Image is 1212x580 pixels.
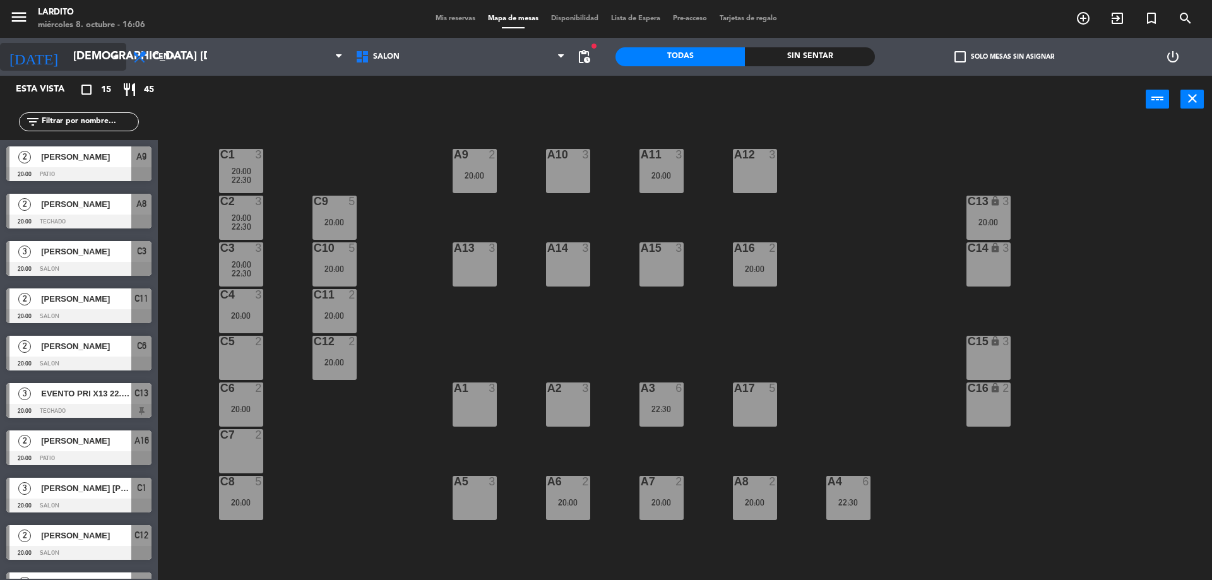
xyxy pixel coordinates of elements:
[667,15,713,22] span: Pre-acceso
[40,115,138,129] input: Filtrar por nombre...
[108,49,123,64] i: arrow_drop_down
[1144,11,1159,26] i: turned_in_not
[255,382,263,394] div: 2
[255,336,263,347] div: 2
[1185,91,1200,106] i: close
[220,289,221,300] div: C4
[826,498,870,507] div: 22:30
[1002,336,1010,347] div: 3
[219,311,263,320] div: 20:00
[745,47,874,66] div: Sin sentar
[9,8,28,31] button: menu
[348,289,356,300] div: 2
[232,222,251,232] span: 22:30
[968,382,968,394] div: C16
[734,382,735,394] div: A17
[220,196,221,207] div: C2
[137,480,146,495] span: C1
[769,242,776,254] div: 2
[590,42,598,50] span: fiber_manual_record
[219,405,263,413] div: 20:00
[453,171,497,180] div: 20:00
[954,51,966,62] span: check_box_outline_blank
[232,213,251,223] span: 20:00
[232,166,251,176] span: 20:00
[18,293,31,305] span: 2
[733,498,777,507] div: 20:00
[134,528,148,543] span: C12
[482,15,545,22] span: Mapa de mesas
[968,242,968,254] div: C14
[769,382,776,394] div: 5
[9,8,28,27] i: menu
[25,114,40,129] i: filter_list
[545,15,605,22] span: Disponibilidad
[862,476,870,487] div: 6
[547,242,548,254] div: A14
[255,429,263,441] div: 2
[134,386,148,401] span: C13
[1002,242,1010,254] div: 3
[734,149,735,160] div: A12
[454,382,454,394] div: A1
[348,242,356,254] div: 5
[134,291,148,306] span: C11
[639,405,684,413] div: 22:30
[312,218,357,227] div: 20:00
[219,498,263,507] div: 20:00
[1178,11,1193,26] i: search
[990,336,1001,346] i: lock
[255,242,263,254] div: 3
[734,476,735,487] div: A8
[1146,90,1169,109] button: power_input
[675,476,683,487] div: 2
[220,429,221,441] div: C7
[1002,196,1010,207] div: 3
[41,434,131,447] span: [PERSON_NAME]
[1002,382,1010,394] div: 2
[605,15,667,22] span: Lista de Espera
[734,242,735,254] div: A16
[255,149,263,160] div: 3
[41,292,131,305] span: [PERSON_NAME]
[41,387,131,400] span: EVENTO PRI X13 22.15 SALON
[255,196,263,207] div: 3
[713,15,783,22] span: Tarjetas de regalo
[769,476,776,487] div: 2
[547,476,548,487] div: A6
[41,482,131,495] span: [PERSON_NAME] [PERSON_NAME]
[489,476,496,487] div: 3
[136,196,146,211] span: A8
[966,218,1011,227] div: 20:00
[454,242,454,254] div: A13
[733,264,777,273] div: 20:00
[454,149,454,160] div: A9
[122,82,137,97] i: restaurant
[641,149,641,160] div: A11
[639,171,684,180] div: 20:00
[144,83,154,97] span: 45
[968,336,968,347] div: C15
[220,476,221,487] div: C8
[348,336,356,347] div: 2
[968,196,968,207] div: C13
[1150,91,1165,106] i: power_input
[1076,11,1091,26] i: add_circle_outline
[220,242,221,254] div: C3
[990,196,1001,206] i: lock
[137,244,146,259] span: C3
[990,382,1001,393] i: lock
[101,83,111,97] span: 15
[18,482,31,495] span: 3
[38,19,145,32] div: miércoles 8. octubre - 16:06
[18,530,31,542] span: 2
[489,242,496,254] div: 3
[18,151,31,163] span: 2
[582,149,590,160] div: 3
[639,498,684,507] div: 20:00
[220,149,221,160] div: C1
[134,433,149,448] span: A16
